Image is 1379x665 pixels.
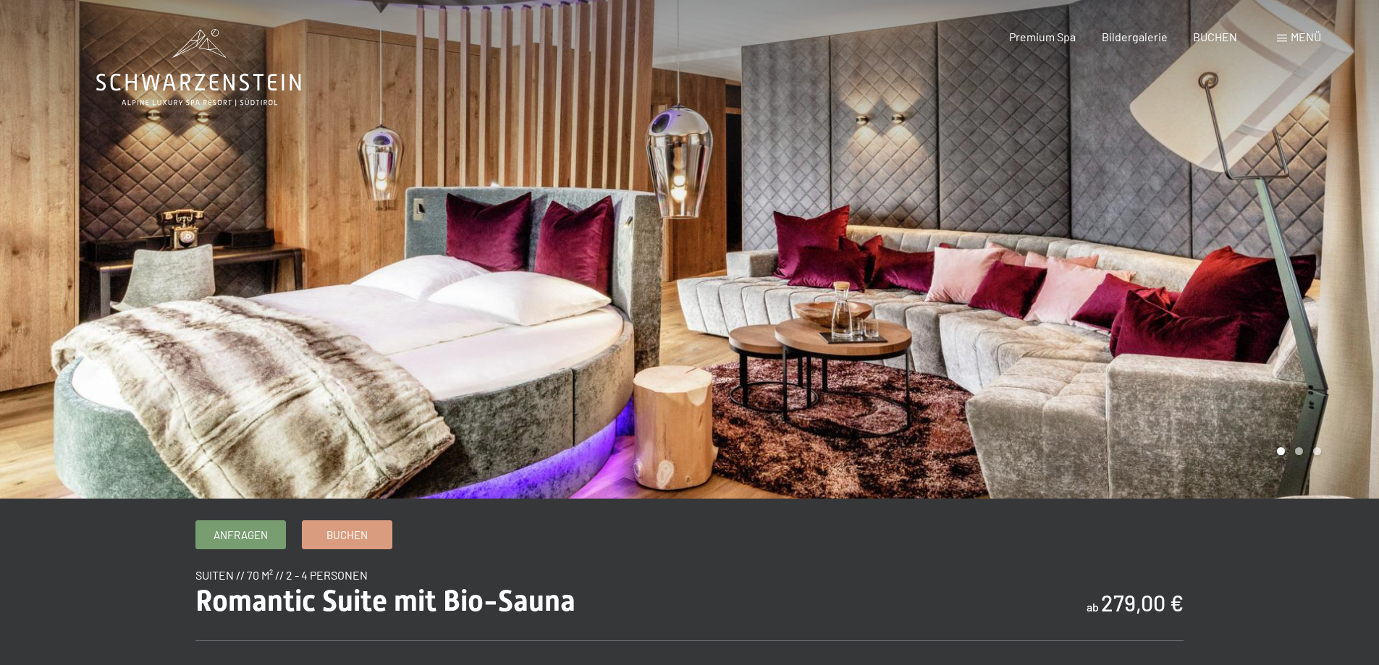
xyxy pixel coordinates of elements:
span: Menü [1291,30,1321,43]
span: Anfragen [214,528,268,543]
span: Romantic Suite mit Bio-Sauna [195,584,575,618]
a: BUCHEN [1193,30,1237,43]
a: Bildergalerie [1102,30,1168,43]
span: Buchen [326,528,368,543]
b: 279,00 € [1101,590,1184,616]
a: Buchen [303,521,392,548]
span: ab [1087,600,1099,614]
a: Premium Spa [1009,30,1076,43]
a: Anfragen [196,521,285,548]
span: Suiten // 70 m² // 2 - 4 Personen [195,568,368,582]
